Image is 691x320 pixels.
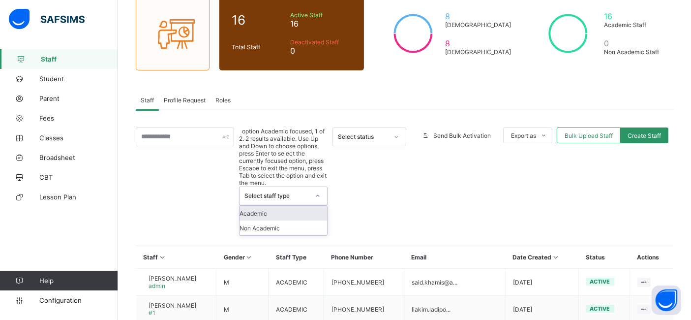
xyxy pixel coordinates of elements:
[604,48,661,56] span: Non Academic Staff
[41,55,118,63] span: Staff
[445,48,511,56] span: [DEMOGRAPHIC_DATA]
[39,193,118,201] span: Lesson Plan
[149,309,155,317] span: #1
[39,134,118,142] span: Classes
[136,246,216,269] th: Staff
[39,277,118,285] span: Help
[291,19,352,29] span: 16
[240,206,327,221] div: Academic
[141,96,154,104] span: Staff
[149,275,196,282] span: [PERSON_NAME]
[511,132,536,139] span: Export as
[239,128,327,187] span: option Academic focused, 1 of 2. 2 results available. Use Up and Down to choose options, press En...
[433,132,491,139] span: Send Bulk Activation
[578,246,630,269] th: Status
[39,173,118,181] span: CBT
[445,11,511,21] span: 8
[269,246,324,269] th: Staff Type
[324,269,404,296] td: [PHONE_NUMBER]
[324,246,404,269] th: Phone Number
[445,21,511,29] span: [DEMOGRAPHIC_DATA]
[630,246,673,269] th: Actions
[229,41,288,53] div: Total Staff
[505,246,578,269] th: Date Created
[404,246,506,269] th: Email
[216,246,269,269] th: Gender
[164,96,206,104] span: Profile Request
[149,302,196,309] span: [PERSON_NAME]
[604,21,661,29] span: Academic Staff
[590,278,610,285] span: active
[291,11,352,19] span: Active Staff
[240,221,327,235] div: Non Academic
[404,269,506,296] td: said.khamis@a...
[445,38,511,48] span: 8
[158,254,167,261] i: Sort in Ascending Order
[338,133,388,141] div: Select status
[232,12,286,28] span: 16
[628,132,661,139] span: Create Staff
[39,95,118,102] span: Parent
[551,254,560,261] i: Sort in Ascending Order
[215,96,231,104] span: Roles
[604,11,661,21] span: 16
[291,46,352,56] span: 0
[39,75,118,83] span: Student
[604,38,661,48] span: 0
[39,296,118,304] span: Configuration
[149,282,165,289] span: admin
[216,269,269,296] td: M
[652,286,681,315] button: Open asap
[590,305,610,312] span: active
[244,192,309,200] div: Select staff type
[269,269,324,296] td: ACADEMIC
[9,9,85,30] img: safsims
[291,38,352,46] span: Deactivated Staff
[505,269,578,296] td: [DATE]
[39,154,118,161] span: Broadsheet
[565,132,613,139] span: Bulk Upload Staff
[245,254,253,261] i: Sort in Ascending Order
[39,114,118,122] span: Fees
